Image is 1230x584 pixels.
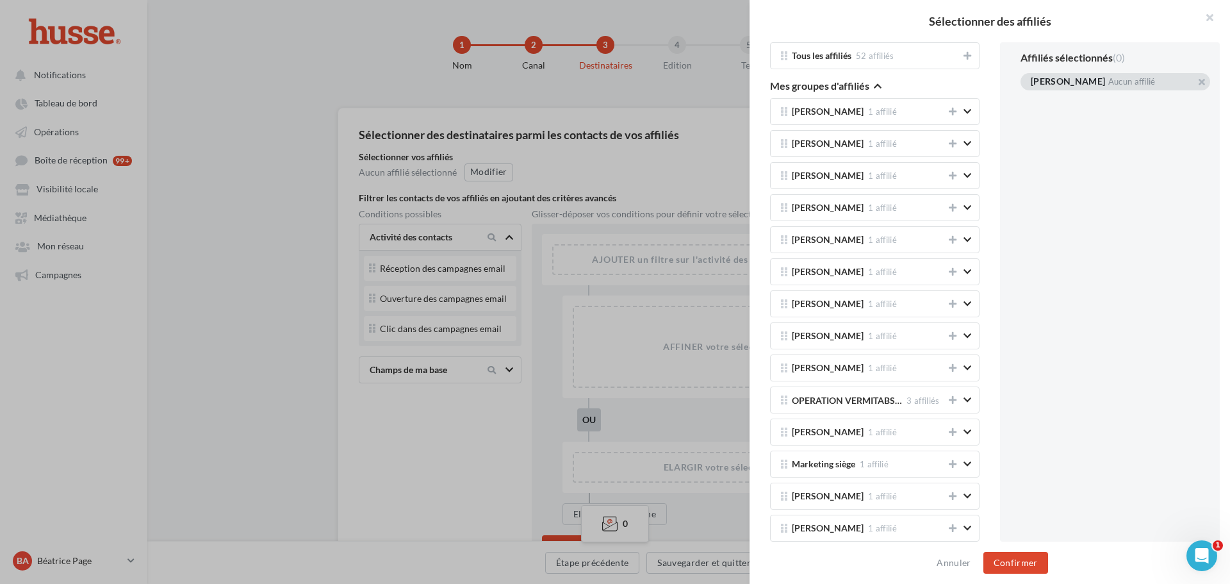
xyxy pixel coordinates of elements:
span: 1 affilié [868,267,897,277]
span: 1 affilié [868,331,897,341]
div: [PERSON_NAME] [1031,77,1106,88]
span: 1 affilié [868,299,897,309]
span: [PERSON_NAME] [792,331,864,341]
span: Marketing siège [792,460,855,469]
span: 1 affilié [868,138,897,149]
span: 1 affilié [868,363,897,373]
span: 1 affilié [868,171,897,181]
span: 1 affilié [868,106,897,117]
span: 3 affiliés [906,396,939,406]
span: 1 affilié [860,459,889,469]
span: [PERSON_NAME] [792,107,864,117]
span: 1 affilié [868,523,897,533]
span: Tous les affiliés [792,51,851,61]
span: 52 affiliés [856,51,894,61]
span: 1 affilié [868,203,897,213]
span: (0) [1113,51,1125,63]
span: 1 affilié [868,491,897,501]
span: 1 affilié [868,235,897,245]
button: Mes groupes d'affiliés [770,79,881,95]
span: [PERSON_NAME] [792,428,864,437]
span: [PERSON_NAME] [792,139,864,149]
span: [PERSON_NAME] [792,299,864,309]
span: [PERSON_NAME] [792,267,864,277]
span: [PERSON_NAME] [792,524,864,533]
h2: Sélectionner des affiliés [770,15,1209,27]
span: Mes groupes d'affiliés [770,81,869,91]
div: Aucun affilié [1108,78,1156,86]
button: Annuler [931,555,976,571]
span: 1 affilié [868,427,897,437]
span: 1 [1213,540,1223,551]
span: OPERATION VERMITABS OFFERT secteur nord [792,396,902,410]
span: [PERSON_NAME] [792,492,864,501]
div: Affiliés sélectionnés [1021,53,1125,63]
span: [PERSON_NAME] [792,363,864,373]
span: [PERSON_NAME] [792,203,864,213]
button: Confirmer [983,552,1048,574]
span: [PERSON_NAME] [792,235,864,245]
span: [PERSON_NAME] [792,171,864,181]
iframe: Intercom live chat [1186,540,1217,571]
